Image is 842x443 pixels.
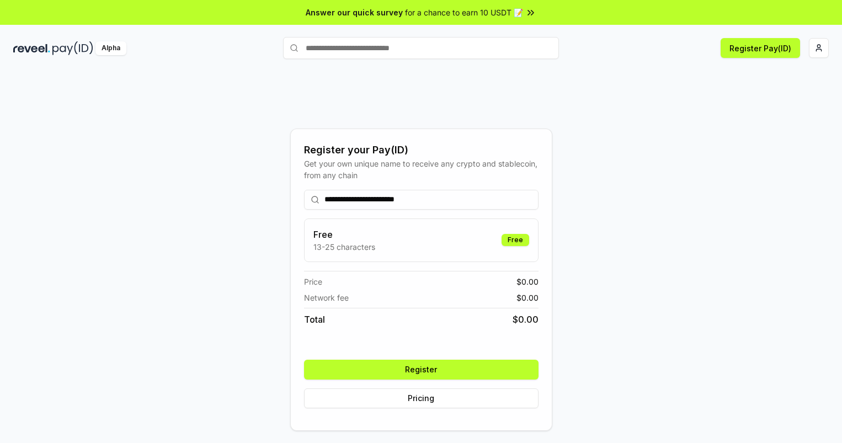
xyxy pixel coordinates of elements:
[304,158,539,181] div: Get your own unique name to receive any crypto and stablecoin, from any chain
[516,276,539,287] span: $ 0.00
[304,313,325,326] span: Total
[313,241,375,253] p: 13-25 characters
[13,41,50,55] img: reveel_dark
[304,292,349,303] span: Network fee
[304,388,539,408] button: Pricing
[304,276,322,287] span: Price
[306,7,403,18] span: Answer our quick survey
[52,41,93,55] img: pay_id
[516,292,539,303] span: $ 0.00
[313,228,375,241] h3: Free
[304,142,539,158] div: Register your Pay(ID)
[95,41,126,55] div: Alpha
[513,313,539,326] span: $ 0.00
[502,234,529,246] div: Free
[721,38,800,58] button: Register Pay(ID)
[405,7,523,18] span: for a chance to earn 10 USDT 📝
[304,360,539,380] button: Register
